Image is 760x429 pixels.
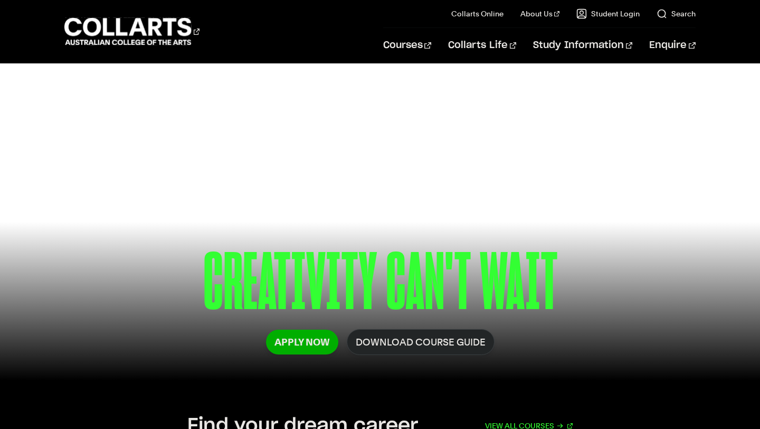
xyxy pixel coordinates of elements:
[451,8,503,19] a: Collarts Online
[520,8,559,19] a: About Us
[533,28,632,63] a: Study Information
[448,28,516,63] a: Collarts Life
[64,242,695,329] p: CREATIVITY CAN'T WAIT
[649,28,695,63] a: Enquire
[64,16,199,46] div: Go to homepage
[383,28,431,63] a: Courses
[576,8,640,19] a: Student Login
[347,329,495,355] a: Download Course Guide
[657,8,696,19] a: Search
[266,330,338,355] a: Apply Now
